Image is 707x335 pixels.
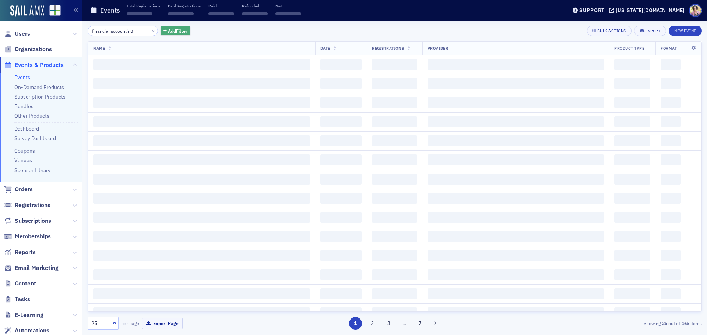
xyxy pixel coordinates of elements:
[661,307,681,318] span: ‌
[4,185,33,193] a: Orders
[121,320,139,327] label: per page
[609,8,687,13] button: [US_STATE][DOMAIN_NAME]
[646,29,661,33] div: Export
[614,97,650,108] span: ‌
[661,269,681,280] span: ‌
[93,288,310,299] span: ‌
[428,231,604,242] span: ‌
[15,264,59,272] span: Email Marketing
[372,231,417,242] span: ‌
[93,231,310,242] span: ‌
[661,231,681,242] span: ‌
[320,116,362,127] span: ‌
[614,135,650,146] span: ‌
[4,327,49,335] a: Automations
[242,3,268,8] p: Refunded
[614,154,650,165] span: ‌
[320,135,362,146] span: ‌
[614,174,650,185] span: ‌
[93,154,310,165] span: ‌
[614,193,650,204] span: ‌
[91,320,108,327] div: 25
[428,97,604,108] span: ‌
[372,154,417,165] span: ‌
[15,295,30,303] span: Tasks
[320,97,362,108] span: ‌
[14,84,64,90] a: On-Demand Products
[372,269,417,280] span: ‌
[661,250,681,261] span: ‌
[661,59,681,70] span: ‌
[275,3,301,8] p: Net
[587,26,632,36] button: Bulk Actions
[661,212,681,223] span: ‌
[661,116,681,127] span: ‌
[372,212,417,223] span: ‌
[93,59,310,70] span: ‌
[661,288,681,299] span: ‌
[614,78,650,89] span: ‌
[4,217,51,225] a: Subscriptions
[661,193,681,204] span: ‌
[428,59,604,70] span: ‌
[634,26,666,36] button: Export
[399,320,409,327] span: …
[689,4,702,17] span: Profile
[15,201,50,209] span: Registrations
[614,250,650,261] span: ‌
[614,307,650,318] span: ‌
[4,232,51,240] a: Memberships
[428,269,604,280] span: ‌
[4,45,52,53] a: Organizations
[428,78,604,89] span: ‌
[15,61,64,69] span: Events & Products
[93,250,310,261] span: ‌
[242,12,268,15] span: ‌
[320,46,330,51] span: Date
[161,26,191,36] button: AddFilter
[4,201,50,209] a: Registrations
[614,212,650,223] span: ‌
[320,174,362,185] span: ‌
[15,232,51,240] span: Memberships
[614,231,650,242] span: ‌
[372,193,417,204] span: ‌
[93,78,310,89] span: ‌
[320,307,362,318] span: ‌
[93,174,310,185] span: ‌
[320,288,362,299] span: ‌
[349,317,362,330] button: 1
[616,7,685,14] div: [US_STATE][DOMAIN_NAME]
[372,288,417,299] span: ‌
[372,97,417,108] span: ‌
[428,46,448,51] span: Provider
[14,135,56,142] a: Survey Dashboard
[320,193,362,204] span: ‌
[127,3,160,8] p: Total Registrations
[208,3,234,8] p: Paid
[4,248,36,256] a: Reports
[680,320,690,327] strong: 165
[93,193,310,204] span: ‌
[4,264,59,272] a: Email Marketing
[93,269,310,280] span: ‌
[320,78,362,89] span: ‌
[4,295,30,303] a: Tasks
[15,311,43,319] span: E-Learning
[14,147,35,154] a: Coupons
[372,250,417,261] span: ‌
[414,317,426,330] button: 7
[372,307,417,318] span: ‌
[93,116,310,127] span: ‌
[320,269,362,280] span: ‌
[614,288,650,299] span: ‌
[661,135,681,146] span: ‌
[372,135,417,146] span: ‌
[44,5,61,17] a: View Homepage
[428,174,604,185] span: ‌
[15,185,33,193] span: Orders
[150,27,157,34] button: ×
[428,288,604,299] span: ‌
[372,46,404,51] span: Registrations
[10,5,44,17] a: SailAMX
